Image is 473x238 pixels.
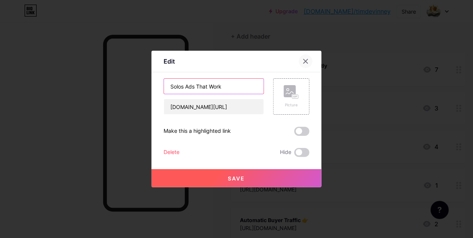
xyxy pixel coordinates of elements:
input: URL [164,99,264,114]
div: Make this a highlighted link [164,127,231,136]
span: Save [228,175,245,182]
input: Title [164,79,264,94]
button: Save [151,169,322,187]
span: Hide [280,148,291,157]
div: Edit [164,57,175,66]
div: Delete [164,148,179,157]
div: Picture [284,102,299,108]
